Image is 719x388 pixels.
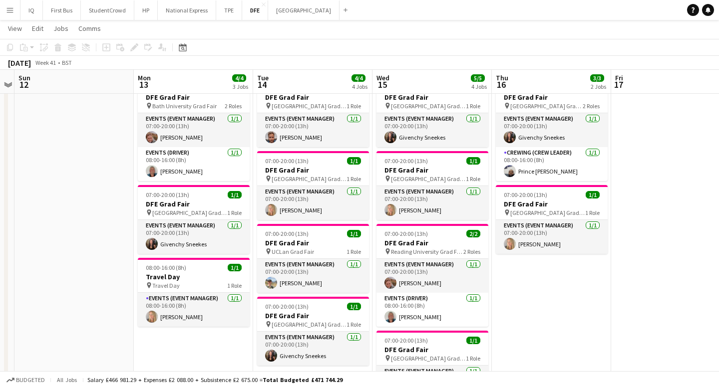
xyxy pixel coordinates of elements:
[384,337,428,344] span: 07:00-20:00 (13h)
[28,22,47,35] a: Edit
[81,0,134,20] button: StudentCrowd
[590,74,604,82] span: 3/3
[138,293,250,327] app-card-role: Events (Event Manager)1/108:00-16:00 (8h)[PERSON_NAME]
[272,102,347,110] span: [GEOGRAPHIC_DATA] Grad Fair
[32,24,43,33] span: Edit
[585,209,600,216] span: 1 Role
[391,175,466,183] span: [GEOGRAPHIC_DATA] Grad Fair
[152,102,217,110] span: Bath University Grad Fair
[158,0,216,20] button: National Express
[146,191,189,198] span: 07:00-20:00 (13h)
[152,282,180,289] span: Travel Day
[138,185,250,254] app-job-card: 07:00-20:00 (13h)1/1DFE Grad Fair [GEOGRAPHIC_DATA] Grad Fair1 RoleEvents (Event Manager)1/107:00...
[496,220,608,254] app-card-role: Events (Event Manager)1/107:00-20:00 (13h)[PERSON_NAME]
[138,258,250,327] div: 08:00-16:00 (8h)1/1Travel Day Travel Day1 RoleEvents (Event Manager)1/108:00-16:00 (8h)[PERSON_NAME]
[232,74,246,82] span: 4/4
[227,282,242,289] span: 1 Role
[376,186,488,220] app-card-role: Events (Event Manager)1/107:00-20:00 (13h)[PERSON_NAME]
[257,297,369,366] app-job-card: 07:00-20:00 (13h)1/1DFE Grad Fair [GEOGRAPHIC_DATA] Grad Fair1 RoleEvents (Event Manager)1/107:00...
[272,175,347,183] span: [GEOGRAPHIC_DATA] Grad Fair
[496,73,508,82] span: Thu
[152,209,227,216] span: [GEOGRAPHIC_DATA] Grad Fair
[62,59,72,66] div: BST
[242,0,268,20] button: DFE
[138,78,250,181] app-job-card: 07:00-20:00 (13h)2/2DFE Grad Fair Bath University Grad Fair2 RolesEvents (Event Manager)1/107:00-...
[466,337,480,344] span: 1/1
[263,376,343,384] span: Total Budgeted £471 744.29
[376,293,488,327] app-card-role: Events (Driver)1/108:00-16:00 (8h)[PERSON_NAME]
[496,185,608,254] app-job-card: 07:00-20:00 (13h)1/1DFE Grad Fair [GEOGRAPHIC_DATA] Grad Fair1 RoleEvents (Event Manager)1/107:00...
[136,79,151,90] span: 13
[496,147,608,181] app-card-role: Crewing (Crew Leader)1/108:00-16:00 (8h)Prince [PERSON_NAME]
[55,376,79,384] span: All jobs
[615,73,623,82] span: Fri
[146,264,186,271] span: 08:00-16:00 (8h)
[257,311,369,320] h3: DFE Grad Fair
[257,224,369,293] app-job-card: 07:00-20:00 (13h)1/1DFE Grad Fair UCLan Grad Fair1 RoleEvents (Event Manager)1/107:00-20:00 (13h)...
[138,73,151,82] span: Mon
[466,102,480,110] span: 1 Role
[257,259,369,293] app-card-role: Events (Event Manager)1/107:00-20:00 (13h)[PERSON_NAME]
[18,73,30,82] span: Sun
[20,0,43,20] button: IQ
[5,375,46,386] button: Budgeted
[496,113,608,147] app-card-role: Events (Event Manager)1/107:00-20:00 (13h)Givenchy Sneekes
[347,157,361,165] span: 1/1
[4,22,26,35] a: View
[496,78,608,181] app-job-card: 07:00-20:00 (13h)2/2DFE Grad Fair [GEOGRAPHIC_DATA] Grad Fair2 RolesEvents (Event Manager)1/107:0...
[376,259,488,293] app-card-role: Events (Event Manager)1/107:00-20:00 (13h)[PERSON_NAME]
[375,79,389,90] span: 15
[225,102,242,110] span: 2 Roles
[466,230,480,237] span: 2/2
[496,199,608,208] h3: DFE Grad Fair
[87,376,343,384] div: Salary £466 981.29 + Expenses £2 088.00 + Subsistence £2 675.00 =
[138,147,250,181] app-card-role: Events (Driver)1/108:00-16:00 (8h)[PERSON_NAME]
[376,73,389,82] span: Wed
[257,93,369,102] h3: DFE Grad Fair
[257,238,369,247] h3: DFE Grad Fair
[257,78,369,147] app-job-card: 07:00-20:00 (13h)1/1DFE Grad Fair [GEOGRAPHIC_DATA] Grad Fair1 RoleEvents (Event Manager)1/107:00...
[272,321,347,328] span: [GEOGRAPHIC_DATA] Grad Fair
[586,191,600,198] span: 1/1
[272,248,314,255] span: UCLan Grad Fair
[496,93,608,102] h3: DFE Grad Fair
[138,199,250,208] h3: DFE Grad Fair
[17,79,30,90] span: 12
[510,209,585,216] span: [GEOGRAPHIC_DATA] Grad Fair
[138,220,250,254] app-card-role: Events (Event Manager)1/107:00-20:00 (13h)Givenchy Sneekes
[265,157,309,165] span: 07:00-20:00 (13h)
[494,79,508,90] span: 16
[352,74,365,82] span: 4/4
[376,151,488,220] app-job-card: 07:00-20:00 (13h)1/1DFE Grad Fair [GEOGRAPHIC_DATA] Grad Fair1 RoleEvents (Event Manager)1/107:00...
[347,102,361,110] span: 1 Role
[16,377,45,384] span: Budgeted
[257,332,369,366] app-card-role: Events (Event Manager)1/107:00-20:00 (13h)Givenchy Sneekes
[347,303,361,310] span: 1/1
[510,102,583,110] span: [GEOGRAPHIC_DATA] Grad Fair
[376,224,488,327] app-job-card: 07:00-20:00 (13h)2/2DFE Grad Fair Reading University Grad Fair2 RolesEvents (Event Manager)1/107:...
[256,79,269,90] span: 14
[376,93,488,102] h3: DFE Grad Fair
[391,102,466,110] span: [GEOGRAPHIC_DATA] Grad Fair
[471,83,487,90] div: 4 Jobs
[257,166,369,175] h3: DFE Grad Fair
[614,79,623,90] span: 17
[347,175,361,183] span: 1 Role
[347,248,361,255] span: 1 Role
[384,157,428,165] span: 07:00-20:00 (13h)
[347,321,361,328] span: 1 Role
[466,175,480,183] span: 1 Role
[134,0,158,20] button: HP
[138,113,250,147] app-card-role: Events (Event Manager)1/107:00-20:00 (13h)[PERSON_NAME]
[8,58,31,68] div: [DATE]
[257,113,369,147] app-card-role: Events (Event Manager)1/107:00-20:00 (13h)[PERSON_NAME]
[352,83,367,90] div: 4 Jobs
[347,230,361,237] span: 1/1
